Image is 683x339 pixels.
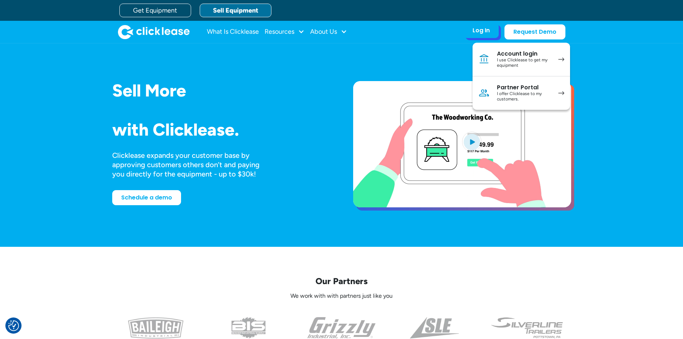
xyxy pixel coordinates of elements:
button: Consent Preferences [8,320,19,331]
a: What Is Clicklease [207,25,259,39]
img: arrow [558,91,564,95]
nav: Log In [473,43,570,110]
img: the grizzly industrial inc logo [307,317,376,339]
p: We work with with partners just like you [112,292,571,300]
h1: with Clicklease. [112,120,330,139]
div: I offer Clicklease to my customers. [497,91,551,102]
a: home [118,25,190,39]
h1: Sell More [112,81,330,100]
img: Blue play button logo on a light blue circular background [462,132,482,152]
div: Log In [473,27,490,34]
div: I use Clicklease to get my equipment [497,57,551,69]
img: undefined [490,317,564,339]
div: Resources [265,25,304,39]
div: About Us [310,25,347,39]
div: Account login [497,50,551,57]
img: Revisit consent button [8,320,19,331]
img: arrow [558,57,564,61]
img: a black and white photo of the side of a triangle [410,317,459,339]
a: Account loginI use Clicklease to get my equipment [473,43,570,76]
div: Clicklease expands your customer base by approving customers others don’t and paying you directly... [112,151,273,179]
a: Get Equipment [119,4,191,17]
a: Request Demo [504,24,565,39]
a: Sell Equipment [200,4,271,17]
a: open lightbox [353,81,571,207]
a: Partner PortalI offer Clicklease to my customers. [473,76,570,110]
img: baileigh logo [128,317,184,339]
img: Person icon [478,87,490,99]
p: Our Partners [112,276,571,287]
img: Clicklease logo [118,25,190,39]
div: Partner Portal [497,84,551,91]
a: Schedule a demo [112,190,181,205]
img: the logo for beaver industrial supply [231,317,266,339]
img: Bank icon [478,53,490,65]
